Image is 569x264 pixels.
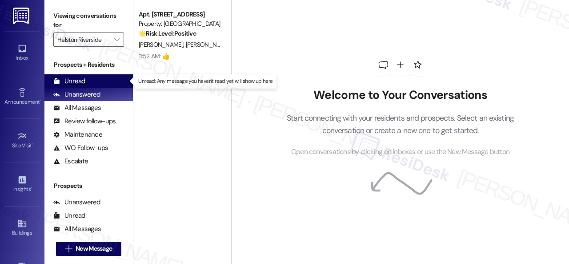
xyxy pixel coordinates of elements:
[31,185,32,191] span: •
[53,9,124,32] label: Viewing conversations for
[53,224,101,234] div: All Messages
[139,10,221,19] div: Apt. [STREET_ADDRESS]
[53,130,102,139] div: Maintenance
[65,245,72,252] i: 
[44,60,133,69] div: Prospects + Residents
[273,112,528,137] p: Start connecting with your residents and prospects. Select an existing conversation or create a n...
[53,117,116,126] div: Review follow-ups
[44,181,133,191] div: Prospects
[273,88,528,102] h2: Welcome to Your Conversations
[114,36,119,43] i: 
[139,52,169,60] div: 11:52 AM: 👍
[53,77,85,86] div: Unread
[53,198,100,207] div: Unanswered
[186,41,230,49] span: [PERSON_NAME]
[139,19,221,28] div: Property: [GEOGRAPHIC_DATA]
[40,97,41,104] span: •
[76,244,112,253] span: New Message
[291,146,509,158] span: Open conversations by clicking on inboxes or use the New Message button
[138,77,272,85] p: Unread: Any message you haven't read yet will show up here
[57,32,110,47] input: All communities
[53,157,88,166] div: Escalate
[4,216,40,240] a: Buildings
[53,143,108,153] div: WO Follow-ups
[4,172,40,196] a: Insights •
[139,41,186,49] span: [PERSON_NAME]
[53,103,101,113] div: All Messages
[53,90,100,99] div: Unanswered
[4,129,40,153] a: Site Visit •
[13,8,31,24] img: ResiDesk Logo
[32,141,33,147] span: •
[56,242,122,256] button: New Message
[4,41,40,65] a: Inbox
[53,211,85,220] div: Unread
[139,29,196,37] strong: 🌟 Risk Level: Positive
